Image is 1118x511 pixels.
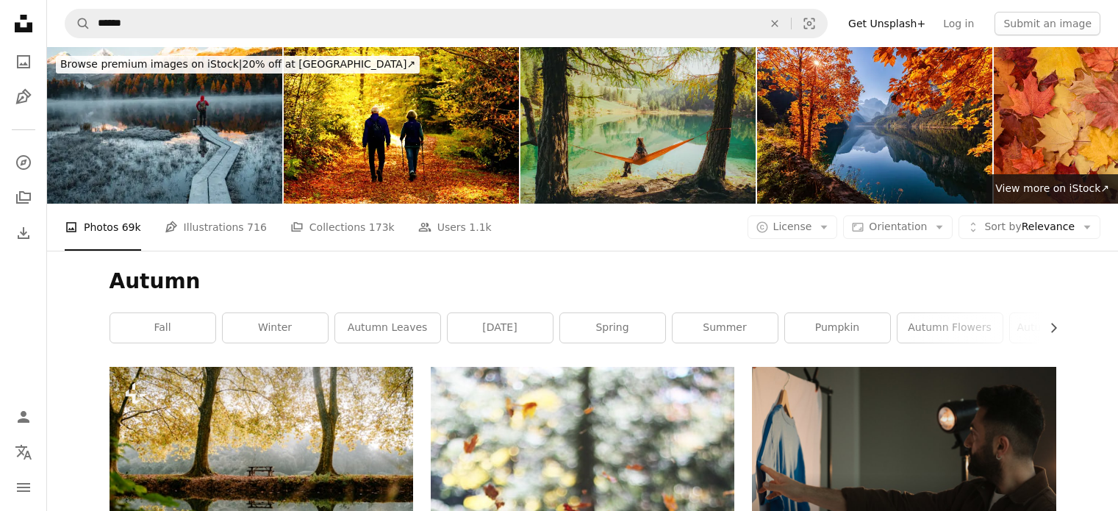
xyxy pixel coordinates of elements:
a: spring [560,313,665,343]
a: Download History [9,218,38,248]
h1: Autumn [110,268,1056,295]
a: Photos [9,47,38,76]
span: Relevance [984,220,1075,235]
form: Find visuals sitewide [65,9,828,38]
button: License [748,215,838,239]
a: summer [673,313,778,343]
button: Submit an image [995,12,1100,35]
button: Language [9,437,38,467]
button: Sort byRelevance [958,215,1100,239]
a: Illustrations 716 [165,204,267,251]
a: fall [110,313,215,343]
a: Log in [934,12,983,35]
a: pumpkin [785,313,890,343]
button: Search Unsplash [65,10,90,37]
a: autumn flowers [897,313,1003,343]
button: Menu [9,473,38,502]
span: 716 [247,219,267,235]
span: Sort by [984,221,1021,232]
img: Autumn on lake Gosau (Gosausee) in Salzkammergut, Austria [757,47,992,204]
a: Browse premium images on iStock|20% off at [GEOGRAPHIC_DATA]↗ [47,47,429,82]
span: Orientation [869,221,927,232]
button: Orientation [843,215,953,239]
a: autumn atmosphere [1010,313,1115,343]
a: [DATE] [448,313,553,343]
img: Rear View Of Senior Couple Walking In Forest During Autumn [284,47,519,204]
span: 173k [369,219,395,235]
a: Explore [9,148,38,177]
span: View more on iStock ↗ [995,182,1109,194]
a: Get Unsplash+ [839,12,934,35]
button: Visual search [792,10,827,37]
span: License [773,221,812,232]
a: a bench sitting in the middle of a forest next to a lake [110,461,413,474]
a: Collections [9,183,38,212]
a: autumn leaves [335,313,440,343]
button: scroll list to the right [1040,313,1056,343]
a: Log in / Sign up [9,402,38,432]
button: Clear [759,10,791,37]
a: Collections 173k [290,204,395,251]
span: 1.1k [469,219,491,235]
img: Man on boardwalk over mountain lake on frosty morning [47,47,282,204]
a: Illustrations [9,82,38,112]
img: Woman resting in hammock on the background of the lake in Alps [520,47,756,204]
span: Browse premium images on iStock | [60,58,242,70]
a: winter [223,313,328,343]
a: Users 1.1k [418,204,492,251]
a: View more on iStock↗ [986,174,1118,204]
span: 20% off at [GEOGRAPHIC_DATA] ↗ [60,58,415,70]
